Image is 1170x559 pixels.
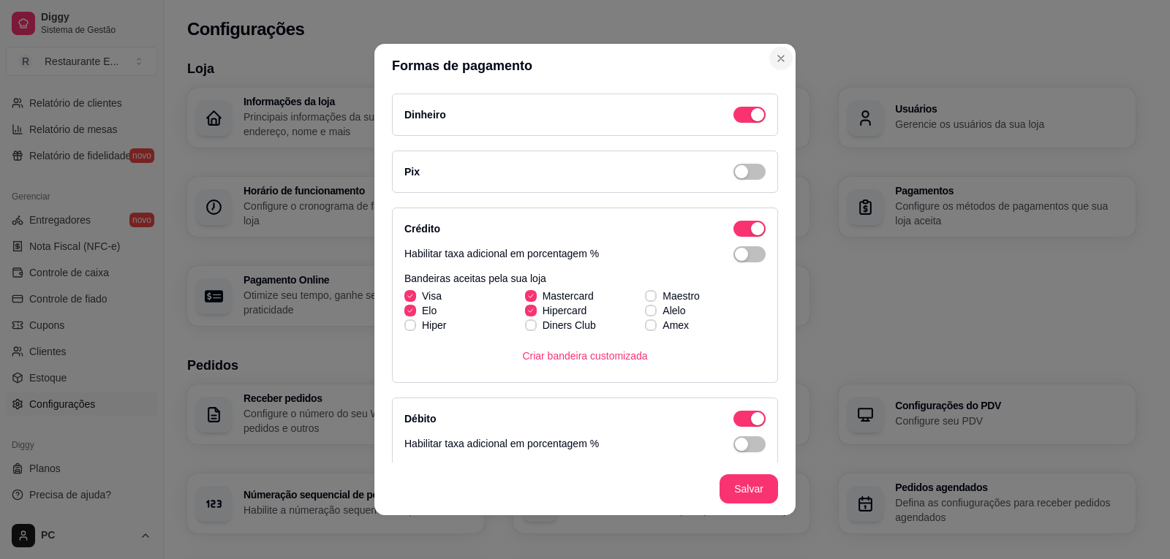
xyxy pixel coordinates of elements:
button: Salvar [720,474,778,503]
p: Habilitar taxa adicional em porcentagem % [404,436,599,452]
label: Pix [404,166,420,178]
span: Visa [422,289,442,303]
span: Mastercard [543,289,594,303]
span: Diners Club [543,318,596,332]
span: Hipercard [543,303,587,318]
span: Elo [422,303,437,318]
span: Alelo [663,303,685,318]
span: Amex [663,318,689,332]
button: Criar bandeira customizada [510,341,659,370]
button: Close [769,47,793,70]
p: Bandeiras aceitas pela sua loja [404,461,766,476]
label: Dinheiro [404,109,446,121]
span: Maestro [663,289,700,303]
span: Hiper [422,318,446,332]
p: Bandeiras aceitas pela sua loja [404,271,766,286]
label: Débito [404,413,437,425]
header: Formas de pagamento [374,44,796,88]
p: Habilitar taxa adicional em porcentagem % [404,246,599,262]
label: Crédito [404,223,440,235]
